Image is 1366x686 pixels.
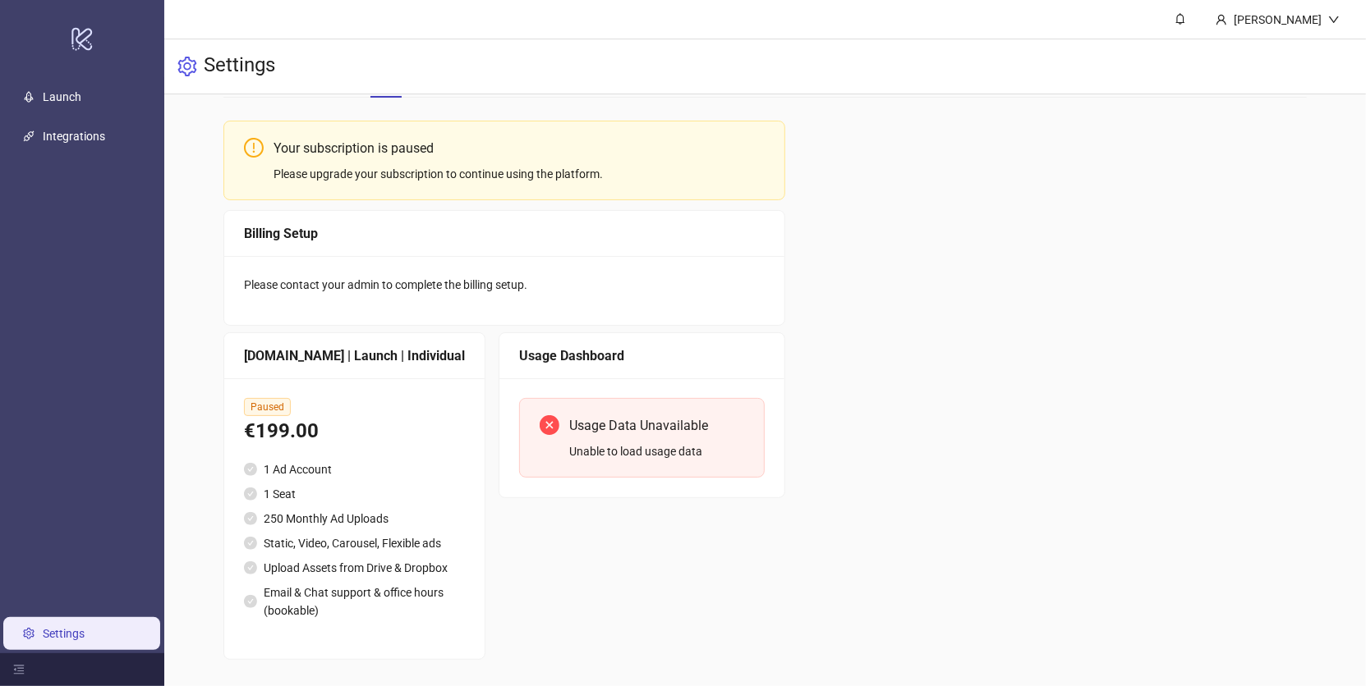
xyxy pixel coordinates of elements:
div: Unable to load usage data [569,442,744,460]
li: Upload Assets from Drive & Dropbox [244,559,465,577]
span: check-circle [244,595,257,608]
a: Settings [43,627,85,640]
span: setting [177,57,197,76]
li: 250 Monthly Ad Uploads [244,510,465,528]
span: bell [1175,13,1186,25]
span: exclamation-circle [244,138,264,158]
span: close-circle [540,415,559,435]
span: Paused [244,398,291,416]
div: Your subscription is paused [274,138,765,158]
span: check-circle [244,561,257,574]
li: Email & Chat support & office hours (bookable) [244,583,465,620]
li: Static, Video, Carousel, Flexible ads [244,534,465,552]
a: Launch [43,90,81,103]
span: down [1328,14,1340,25]
div: Usage Data Unavailable [569,415,744,436]
span: check-circle [244,537,257,550]
span: check-circle [244,512,257,525]
div: Please upgrade your subscription to continue using the platform. [274,165,765,183]
div: [DOMAIN_NAME] | Launch | Individual [244,345,465,366]
div: [PERSON_NAME] [1227,11,1328,29]
span: user [1216,14,1227,25]
li: 1 Seat [244,485,465,503]
span: menu-fold [13,664,25,675]
div: Billing Setup [244,223,765,244]
span: check-circle [244,487,257,501]
span: check-circle [244,463,257,476]
a: Integrations [43,130,105,143]
div: €199.00 [244,416,465,447]
div: Usage Dashboard [519,345,765,366]
h3: Settings [204,53,275,80]
li: 1 Ad Account [244,460,465,478]
div: Please contact your admin to complete the billing setup. [244,276,765,294]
